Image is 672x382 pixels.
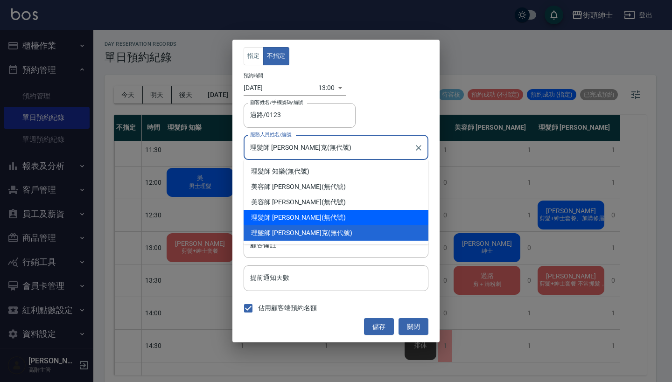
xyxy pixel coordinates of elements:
[263,47,289,65] button: 不指定
[399,318,428,335] button: 關閉
[244,47,264,65] button: 指定
[244,194,428,210] div: (無代號)
[258,303,317,313] span: 佔用顧客端預約名額
[251,213,322,222] span: 理髮師 [PERSON_NAME]
[318,80,335,96] div: 13:00
[244,210,428,225] div: (無代號)
[412,141,425,154] button: Clear
[244,72,263,79] label: 預約時間
[244,225,428,241] div: (無代號)
[251,228,328,238] span: 理髮師 [PERSON_NAME]克
[250,131,291,138] label: 服務人員姓名/編號
[244,179,428,194] div: (無代號)
[364,318,394,335] button: 儲存
[250,99,303,106] label: 顧客姓名/手機號碼/編號
[244,164,428,179] div: (無代號)
[244,80,318,96] input: Choose date, selected date is 2025-10-08
[251,197,322,207] span: 美容師 [PERSON_NAME]
[251,182,322,192] span: 美容師 [PERSON_NAME]
[251,167,285,176] span: 理髮師 知樂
